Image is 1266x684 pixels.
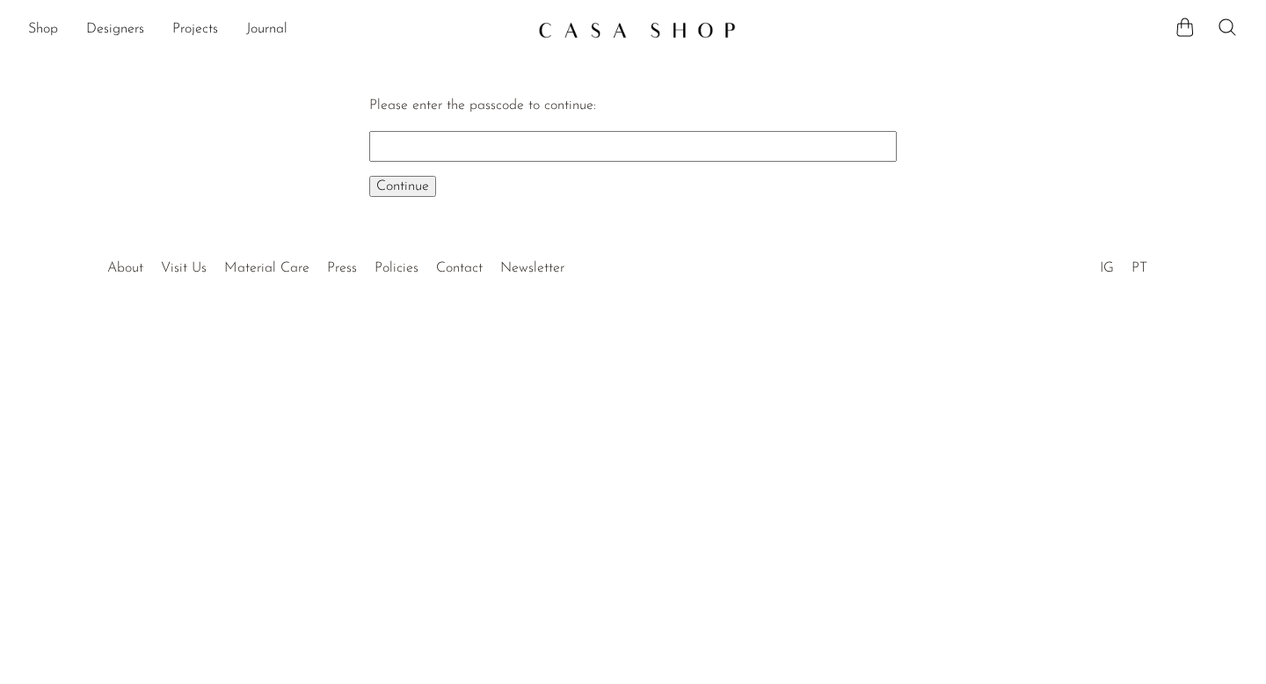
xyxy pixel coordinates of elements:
[161,261,207,275] a: Visit Us
[98,247,573,280] ul: Quick links
[1091,247,1156,280] ul: Social Medias
[369,98,596,113] label: Please enter the passcode to continue:
[376,179,429,193] span: Continue
[375,261,418,275] a: Policies
[246,18,287,41] a: Journal
[224,261,309,275] a: Material Care
[107,261,143,275] a: About
[1131,261,1147,275] a: PT
[28,15,524,45] nav: Desktop navigation
[86,18,144,41] a: Designers
[436,261,483,275] a: Contact
[28,18,58,41] a: Shop
[327,261,357,275] a: Press
[28,15,524,45] ul: NEW HEADER MENU
[1100,261,1114,275] a: IG
[172,18,218,41] a: Projects
[369,176,436,197] button: Continue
